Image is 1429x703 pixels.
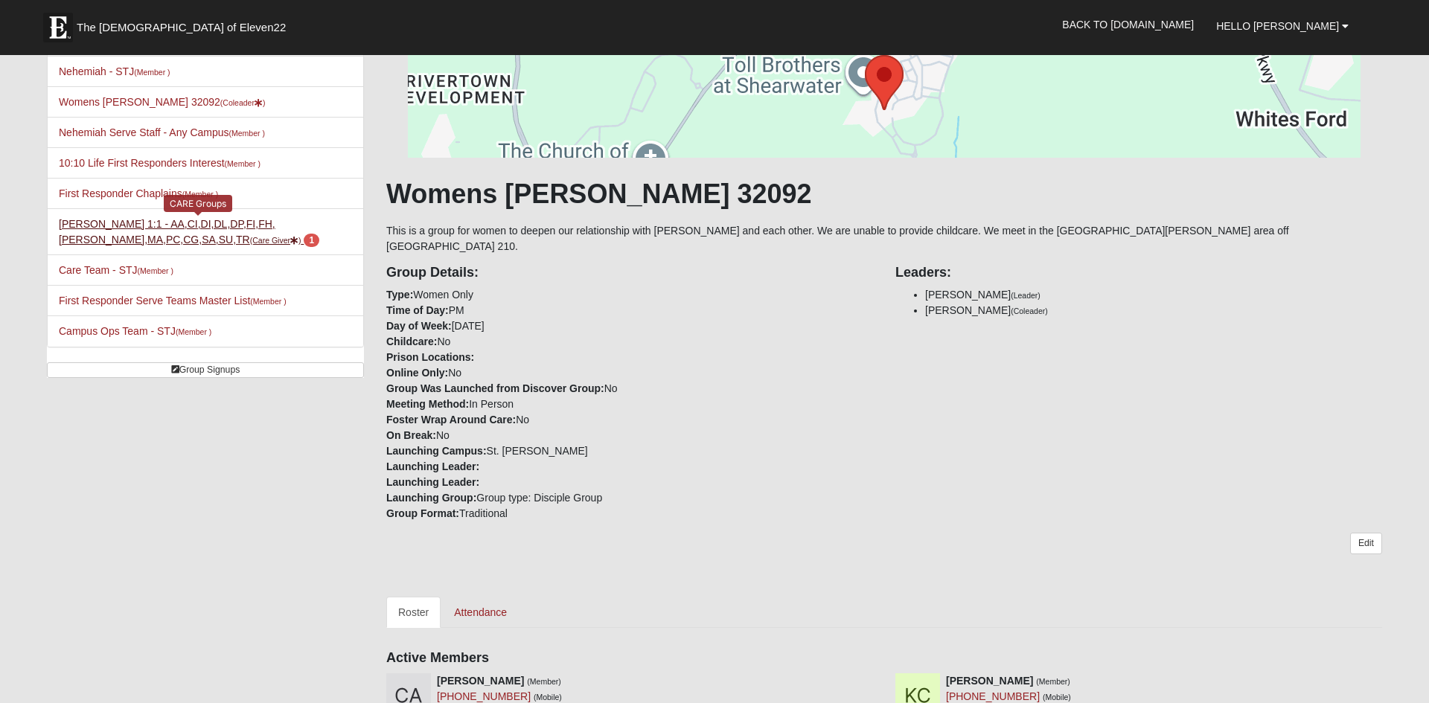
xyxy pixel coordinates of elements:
[925,287,1382,303] li: [PERSON_NAME]
[43,13,73,42] img: Eleven22 logo
[386,507,459,519] strong: Group Format:
[386,367,448,379] strong: Online Only:
[59,325,211,337] a: Campus Ops Team - STJ(Member )
[59,187,218,199] a: First Responder Chaplains(Member )
[59,96,265,108] a: Womens [PERSON_NAME] 32092(Coleader)
[442,597,519,628] a: Attendance
[59,218,319,245] a: [PERSON_NAME] 1:1 - AA,CI,DI,DL,DP,FI,FH,[PERSON_NAME],MA,PC,CG,SA,SU,TR(Care Giver) 1
[1205,7,1360,45] a: Hello [PERSON_NAME]
[77,20,286,35] span: The [DEMOGRAPHIC_DATA] of Eleven22
[138,266,173,275] small: (Member )
[164,195,232,212] div: CARE Groups
[176,327,211,336] small: (Member )
[1011,306,1048,315] small: (Coleader)
[386,492,476,504] strong: Launching Group:
[59,65,170,77] a: Nehemiah - STJ(Member )
[1216,20,1339,32] span: Hello [PERSON_NAME]
[250,236,301,245] small: (Care Giver )
[250,297,286,306] small: (Member )
[386,351,474,363] strong: Prison Locations:
[220,98,266,107] small: (Coleader )
[59,157,260,169] a: 10:10 Life First Responders Interest(Member )
[375,254,884,521] div: Women Only PM [DATE] No No No In Person No No St. [PERSON_NAME] Group type: Disciple Group Tradit...
[386,476,479,488] strong: Launching Leader:
[134,68,170,77] small: (Member )
[386,429,436,441] strong: On Break:
[437,675,524,687] strong: [PERSON_NAME]
[946,675,1033,687] strong: [PERSON_NAME]
[386,460,479,472] strong: Launching Leader:
[59,264,173,276] a: Care Team - STJ(Member )
[59,126,265,138] a: Nehemiah Serve Staff - Any Campus(Member )
[925,303,1382,318] li: [PERSON_NAME]
[1011,291,1040,300] small: (Leader)
[386,304,449,316] strong: Time of Day:
[229,129,265,138] small: (Member )
[386,265,873,281] h4: Group Details:
[386,336,437,347] strong: Childcare:
[1051,6,1205,43] a: Back to [DOMAIN_NAME]
[36,5,333,42] a: The [DEMOGRAPHIC_DATA] of Eleven22
[1350,533,1382,554] a: Edit
[386,178,1382,210] h1: Womens [PERSON_NAME] 32092
[895,265,1382,281] h4: Leaders:
[47,362,364,378] a: Group Signups
[386,597,441,628] a: Roster
[386,320,452,332] strong: Day of Week:
[386,289,413,301] strong: Type:
[304,234,319,247] span: number of pending members
[225,159,260,168] small: (Member )
[386,445,487,457] strong: Launching Campus:
[59,295,287,306] a: First Responder Serve Teams Master List(Member )
[386,398,469,410] strong: Meeting Method:
[386,414,516,426] strong: Foster Wrap Around Care:
[182,190,218,199] small: (Member )
[386,382,604,394] strong: Group Was Launched from Discover Group:
[386,650,1382,667] h4: Active Members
